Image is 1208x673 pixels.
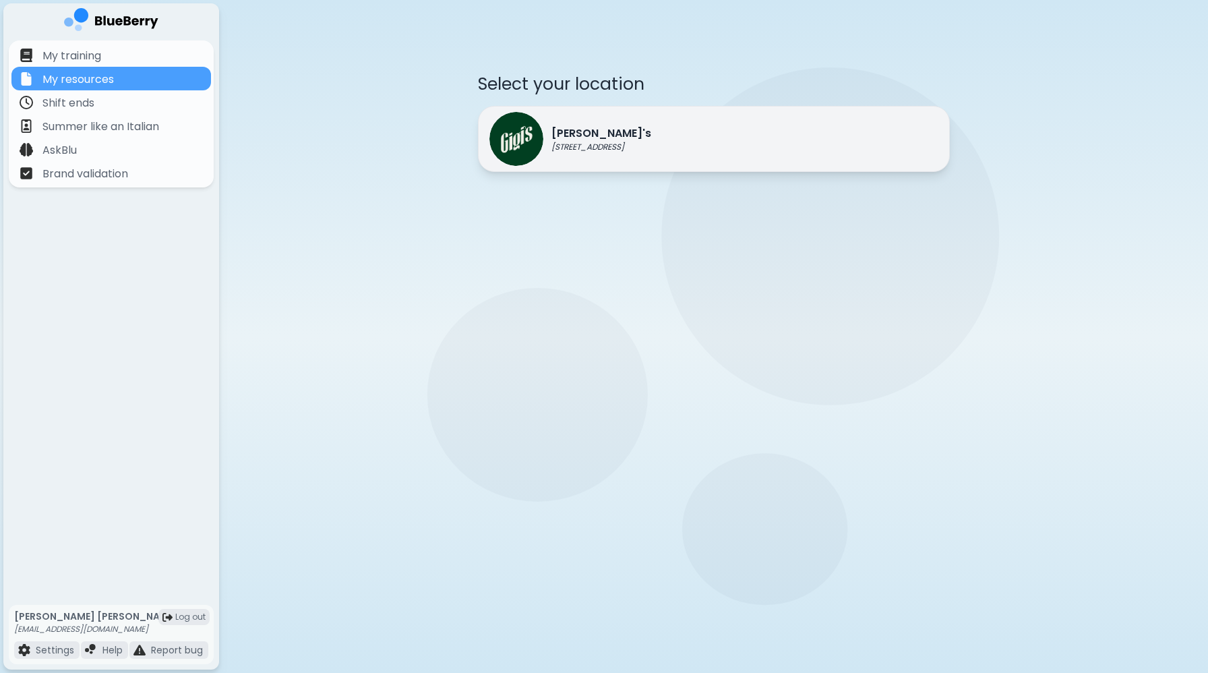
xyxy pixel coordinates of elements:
[20,143,33,156] img: file icon
[162,612,173,622] img: logout
[551,142,651,152] p: [STREET_ADDRESS]
[175,612,206,622] span: Log out
[151,644,203,656] p: Report bug
[551,125,651,142] p: [PERSON_NAME]'s
[36,644,74,656] p: Settings
[478,73,950,95] p: Select your location
[20,49,33,62] img: file icon
[42,166,128,182] p: Brand validation
[64,8,158,36] img: company logo
[20,167,33,180] img: file icon
[18,644,30,656] img: file icon
[102,644,123,656] p: Help
[14,610,178,622] p: [PERSON_NAME] [PERSON_NAME]
[489,112,543,166] img: Gigi's logo
[133,644,146,656] img: file icon
[42,71,114,88] p: My resources
[42,48,101,64] p: My training
[42,119,159,135] p: Summer like an Italian
[42,142,77,158] p: AskBlu
[20,119,33,133] img: file icon
[42,95,94,111] p: Shift ends
[85,644,97,656] img: file icon
[20,72,33,86] img: file icon
[14,624,178,635] p: [EMAIL_ADDRESS][DOMAIN_NAME]
[20,96,33,109] img: file icon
